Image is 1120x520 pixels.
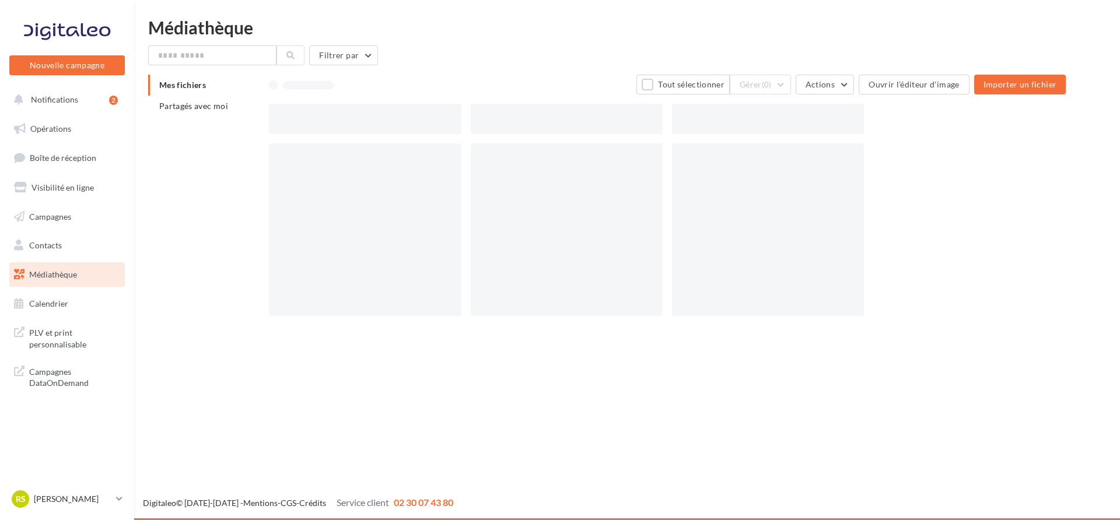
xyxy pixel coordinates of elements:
a: Opérations [7,117,127,141]
span: Contacts [29,240,62,250]
a: Campagnes DataOnDemand [7,359,127,393]
a: Digitaleo [143,498,176,508]
span: Campagnes DataOnDemand [29,364,120,389]
a: CGS [281,498,296,508]
span: Mes fichiers [159,80,206,90]
a: Boîte de réception [7,145,127,170]
button: Notifications 2 [7,87,123,112]
button: Gérer(0) [730,75,791,94]
span: Service client [337,497,389,508]
a: Campagnes [7,205,127,229]
span: Médiathèque [29,269,77,279]
span: Opérations [30,124,71,133]
a: Calendrier [7,291,127,316]
div: Médiathèque [148,19,1106,36]
span: Visibilité en ligne [32,182,94,192]
a: Mentions [243,498,278,508]
button: Ouvrir l'éditeur d'image [859,75,969,94]
button: Actions [796,75,854,94]
span: Actions [806,79,835,89]
button: Filtrer par [309,45,378,65]
p: [PERSON_NAME] [34,493,111,505]
span: © [DATE]-[DATE] - - - [143,498,453,508]
span: (0) [762,80,772,89]
span: Campagnes [29,211,71,221]
a: Médiathèque [7,262,127,287]
span: PLV et print personnalisable [29,325,120,350]
span: Notifications [31,94,78,104]
span: Boîte de réception [30,153,96,163]
span: Calendrier [29,298,68,308]
span: RS [16,493,26,505]
div: 2 [109,96,118,105]
span: Partagés avec moi [159,101,228,111]
button: Tout sélectionner [636,75,730,94]
span: Importer un fichier [984,79,1057,89]
button: Importer un fichier [974,75,1066,94]
a: Contacts [7,233,127,258]
a: PLV et print personnalisable [7,320,127,354]
a: Crédits [299,498,326,508]
button: Nouvelle campagne [9,55,125,75]
a: RS [PERSON_NAME] [9,488,125,510]
span: 02 30 07 43 80 [394,497,453,508]
a: Visibilité en ligne [7,175,127,200]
